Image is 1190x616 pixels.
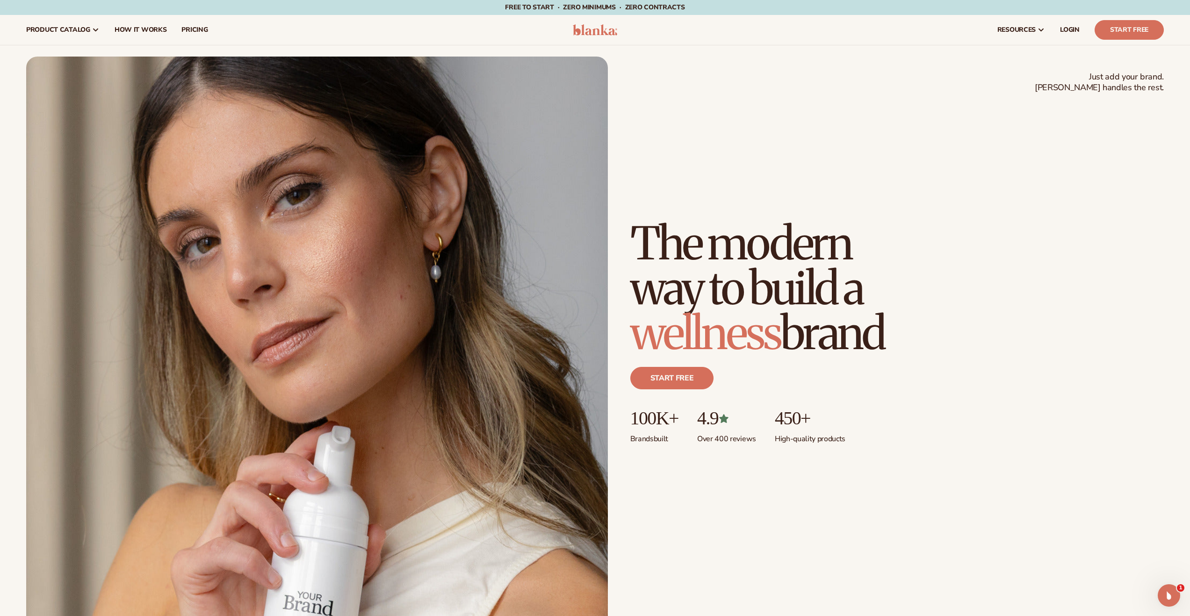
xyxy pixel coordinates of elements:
h1: The modern way to build a brand [630,221,930,356]
span: Free to start · ZERO minimums · ZERO contracts [505,3,685,12]
span: Just add your brand. [PERSON_NAME] handles the rest. [1035,72,1164,93]
a: How It Works [107,15,174,45]
a: pricing [174,15,215,45]
p: 450+ [775,408,845,429]
span: 1 [1177,584,1184,592]
p: High-quality products [775,429,845,444]
img: logo [573,24,617,36]
p: 4.9 [697,408,756,429]
a: LOGIN [1053,15,1087,45]
span: pricing [181,26,208,34]
a: resources [990,15,1053,45]
iframe: Intercom live chat [1158,584,1180,607]
a: Start Free [1095,20,1164,40]
span: wellness [630,305,781,361]
a: product catalog [19,15,107,45]
p: Brands built [630,429,678,444]
a: Start free [630,367,714,389]
p: Over 400 reviews [697,429,756,444]
p: 100K+ [630,408,678,429]
span: How It Works [115,26,167,34]
span: resources [997,26,1036,34]
span: product catalog [26,26,90,34]
span: LOGIN [1060,26,1080,34]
